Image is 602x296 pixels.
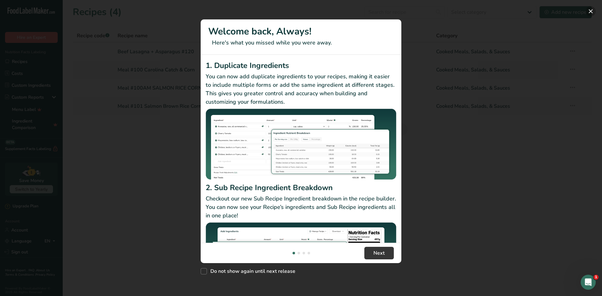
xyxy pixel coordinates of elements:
h2: 1. Duplicate Ingredients [206,60,396,71]
span: Next [373,249,385,257]
button: Next [364,247,394,259]
p: Checkout our new Sub Recipe Ingredient breakdown in the recipe builder. You can now see your Reci... [206,195,396,220]
span: 1 [594,275,599,280]
h1: Welcome back, Always! [208,24,394,39]
iframe: Intercom live chat [581,275,596,290]
img: Sub Recipe Ingredient Breakdown [206,222,396,293]
p: You can now add duplicate ingredients to your recipes, making it easier to include multiple forms... [206,72,396,106]
span: Do not show again until next release [207,268,295,274]
h2: 2. Sub Recipe Ingredient Breakdown [206,182,396,193]
img: Duplicate Ingredients [206,109,396,180]
p: Here's what you missed while you were away. [208,39,394,47]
